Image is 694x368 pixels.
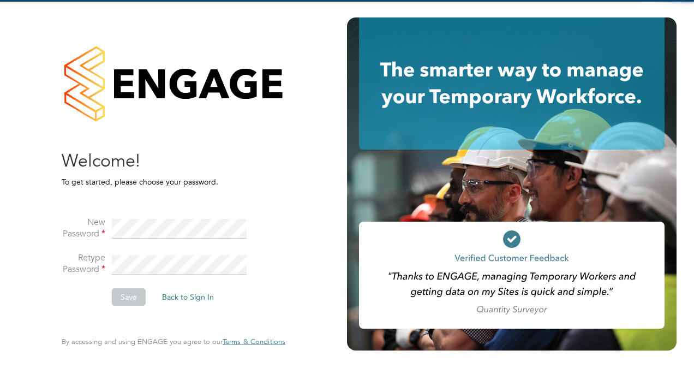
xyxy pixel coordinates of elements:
[223,337,285,346] a: Terms & Conditions
[153,288,223,306] button: Back to Sign In
[62,337,285,346] span: By accessing and using ENGAGE you agree to our
[62,177,274,187] p: To get started, please choose your password.
[112,288,146,306] button: Save
[62,252,105,275] label: Retype Password
[62,217,105,240] label: New Password
[62,150,274,173] h2: Welcome!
